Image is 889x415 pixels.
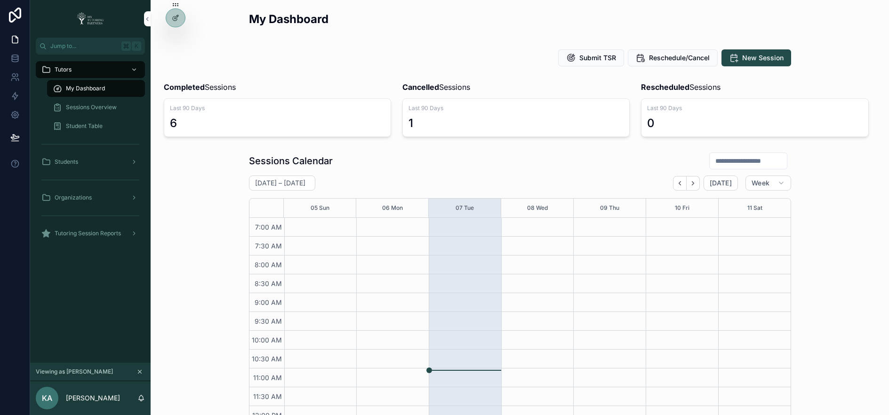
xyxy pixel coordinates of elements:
button: 08 Wed [527,199,548,217]
span: 7:00 AM [253,223,284,231]
span: 11:00 AM [251,374,284,382]
span: Submit TSR [579,53,616,63]
span: Week [752,179,769,187]
button: Next [687,176,700,191]
span: Sessions [402,81,470,93]
span: 8:30 AM [252,279,284,287]
strong: Cancelled [402,82,439,92]
button: New Session [721,49,791,66]
span: Student Table [66,122,103,130]
h2: My Dashboard [249,11,328,27]
h1: Sessions Calendar [249,154,333,168]
strong: Completed [164,82,205,92]
a: Tutors [36,61,145,78]
a: Student Table [47,118,145,135]
h2: [DATE] – [DATE] [255,178,305,188]
span: Tutors [55,66,72,73]
span: My Dashboard [66,85,105,92]
button: Week [745,176,791,191]
span: Tutoring Session Reports [55,230,121,237]
button: Jump to...K [36,38,145,55]
button: 09 Thu [600,199,619,217]
a: Tutoring Session Reports [36,225,145,242]
span: KA [42,392,52,404]
span: Students [55,158,78,166]
span: 8:00 AM [252,261,284,269]
a: Organizations [36,189,145,206]
button: Submit TSR [558,49,624,66]
div: 0 [647,116,655,131]
button: 05 Sun [311,199,329,217]
button: Back [673,176,687,191]
a: Students [36,153,145,170]
button: Reschedule/Cancel [628,49,718,66]
button: 06 Mon [382,199,403,217]
div: 6 [170,116,177,131]
span: 9:00 AM [252,298,284,306]
span: 9:30 AM [252,317,284,325]
span: Sessions Overview [66,104,117,111]
span: 10:00 AM [249,336,284,344]
span: Jump to... [50,42,118,50]
span: Last 90 Days [170,104,385,112]
span: 10:30 AM [249,355,284,363]
span: Organizations [55,194,92,201]
div: scrollable content [30,55,151,254]
button: [DATE] [704,176,738,191]
a: My Dashboard [47,80,145,97]
button: 10 Fri [675,199,689,217]
span: 11:30 AM [251,392,284,400]
span: New Session [742,53,784,63]
img: App logo [74,11,107,26]
p: [PERSON_NAME] [66,393,120,403]
a: Sessions Overview [47,99,145,116]
span: 7:30 AM [253,242,284,250]
div: 1 [408,116,413,131]
span: [DATE] [710,179,732,187]
button: 11 Sat [747,199,762,217]
span: K [133,42,140,50]
span: Reschedule/Cancel [649,53,710,63]
span: Viewing as [PERSON_NAME] [36,368,113,375]
span: Last 90 Days [408,104,624,112]
span: Sessions [164,81,236,93]
span: Sessions [641,81,721,93]
span: Last 90 Days [647,104,862,112]
button: 07 Tue [456,199,474,217]
strong: Rescheduled [641,82,689,92]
